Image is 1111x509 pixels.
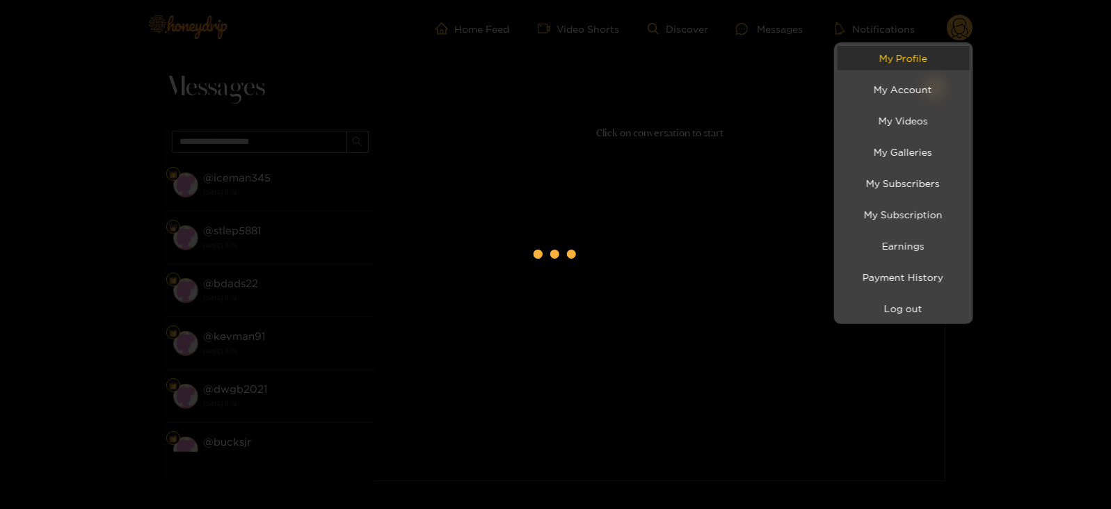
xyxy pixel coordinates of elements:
[838,140,970,164] a: My Galleries
[838,296,970,321] button: Log out
[838,234,970,258] a: Earnings
[838,108,970,133] a: My Videos
[838,265,970,289] a: Payment History
[838,77,970,102] a: My Account
[838,171,970,195] a: My Subscribers
[838,46,970,70] a: My Profile
[838,202,970,227] a: My Subscription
